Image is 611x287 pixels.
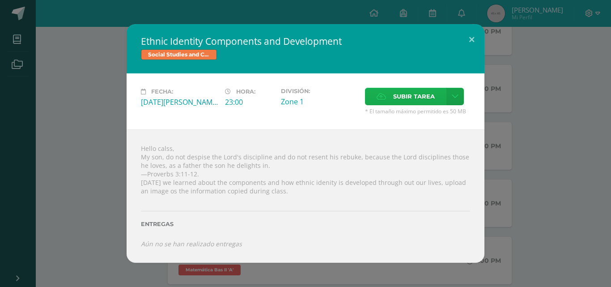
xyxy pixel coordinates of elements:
div: [DATE][PERSON_NAME] [141,97,218,107]
div: 23:00 [225,97,274,107]
h2: Ethnic Identity Components and Development [141,35,470,47]
label: División: [281,88,358,94]
span: Subir tarea [393,88,435,105]
span: Social Studies and Civics II [141,49,217,60]
span: Fecha: [151,88,173,95]
label: Entregas [141,221,470,227]
span: Hora: [236,88,255,95]
span: * El tamaño máximo permitido es 50 MB [365,107,470,115]
div: Hello calss, My son, do not despise the Lord's discipline and do not resent his rebuke, because t... [127,129,484,262]
i: Aún no se han realizado entregas [141,240,242,248]
button: Close (Esc) [459,24,484,55]
div: Zone 1 [281,97,358,107]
